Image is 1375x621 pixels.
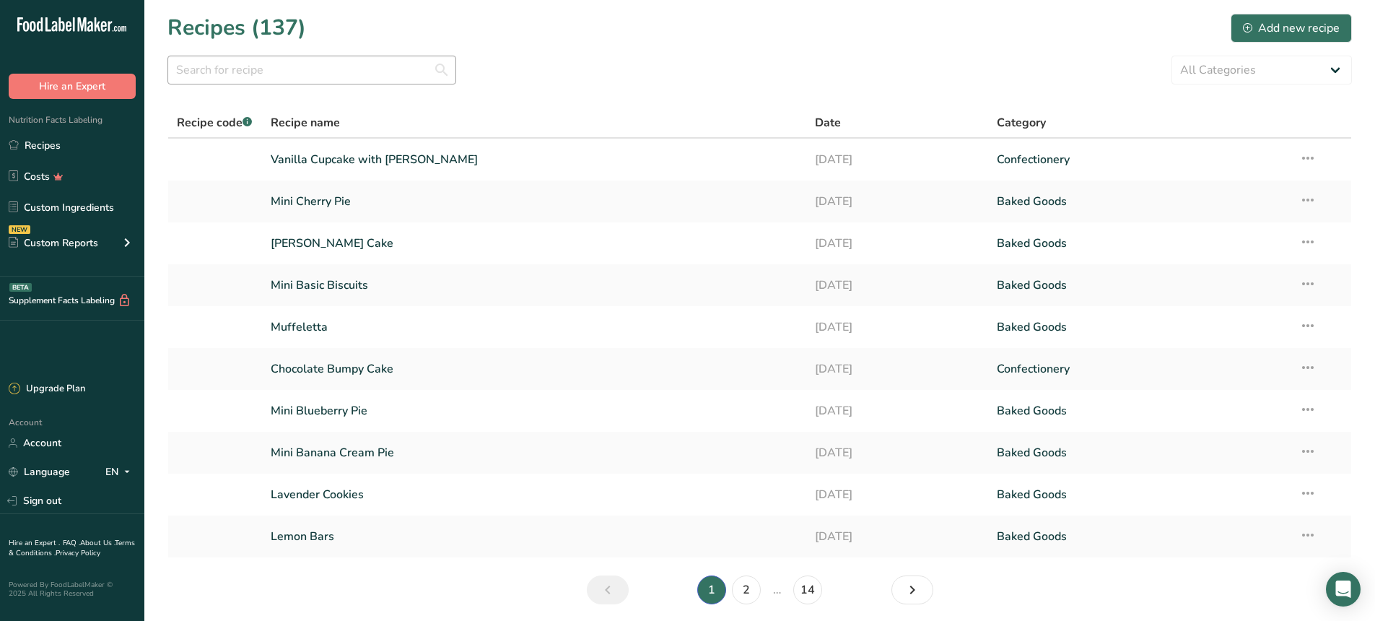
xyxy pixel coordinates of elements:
[997,354,1282,384] a: Confectionery
[1326,572,1361,607] div: Open Intercom Messenger
[997,479,1282,510] a: Baked Goods
[997,186,1282,217] a: Baked Goods
[815,396,979,426] a: [DATE]
[9,74,136,99] button: Hire an Expert
[815,312,979,342] a: [DATE]
[997,396,1282,426] a: Baked Goods
[815,144,979,175] a: [DATE]
[271,521,798,552] a: Lemon Bars
[9,581,136,598] div: Powered By FoodLabelMaker © 2025 All Rights Reserved
[9,235,98,251] div: Custom Reports
[793,576,822,604] a: Page 14.
[815,186,979,217] a: [DATE]
[167,56,456,84] input: Search for recipe
[1231,14,1352,43] button: Add new recipe
[815,270,979,300] a: [DATE]
[997,438,1282,468] a: Baked Goods
[815,479,979,510] a: [DATE]
[587,576,629,604] a: Previous page
[997,312,1282,342] a: Baked Goods
[271,396,798,426] a: Mini Blueberry Pie
[177,115,252,131] span: Recipe code
[56,548,100,558] a: Privacy Policy
[271,144,798,175] a: Vanilla Cupcake with [PERSON_NAME]
[271,312,798,342] a: Muffeletta
[997,521,1282,552] a: Baked Goods
[997,270,1282,300] a: Baked Goods
[997,114,1046,131] span: Category
[63,538,80,548] a: FAQ .
[815,521,979,552] a: [DATE]
[1243,19,1340,37] div: Add new recipe
[815,228,979,259] a: [DATE]
[271,479,798,510] a: Lavender Cookies
[9,459,70,485] a: Language
[997,144,1282,175] a: Confectionery
[9,538,135,558] a: Terms & Conditions .
[732,576,761,604] a: Page 2.
[80,538,115,548] a: About Us .
[271,438,798,468] a: Mini Banana Cream Pie
[815,438,979,468] a: [DATE]
[271,114,340,131] span: Recipe name
[271,186,798,217] a: Mini Cherry Pie
[9,538,60,548] a: Hire an Expert .
[9,225,30,234] div: NEW
[9,382,85,396] div: Upgrade Plan
[271,228,798,259] a: [PERSON_NAME] Cake
[105,464,136,481] div: EN
[167,12,306,44] h1: Recipes (137)
[815,354,979,384] a: [DATE]
[9,283,32,292] div: BETA
[997,228,1282,259] a: Baked Goods
[815,114,841,131] span: Date
[891,576,933,604] a: Next page
[271,354,798,384] a: Chocolate Bumpy Cake
[271,270,798,300] a: Mini Basic Biscuits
